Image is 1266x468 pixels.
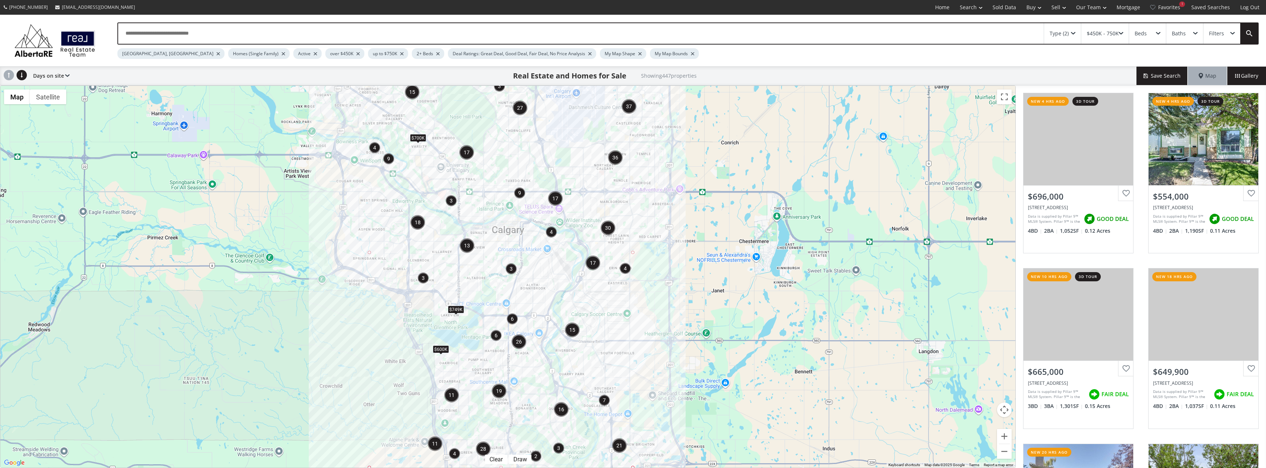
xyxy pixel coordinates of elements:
[1169,402,1183,410] span: 2 BA
[485,456,507,463] div: Click to clear.
[418,272,429,284] div: 3
[600,48,646,59] div: My Map Shape
[924,463,965,467] span: Map data ©2025 Google
[1169,227,1183,235] span: 2 BA
[1028,191,1129,202] div: $696,000
[1210,227,1235,235] span: 0.11 Acres
[494,81,505,92] div: 3
[11,22,99,59] img: Logo
[446,195,457,206] div: 3
[2,458,26,468] a: Open this area in Google Maps (opens a new window)
[599,395,610,406] div: 7
[476,441,491,456] div: 28
[1028,214,1080,225] div: Data is supplied by Pillar 9™ MLS® System. Pillar 9™ is the owner of the copyright in its MLS® Sy...
[969,463,979,467] a: Terms
[459,145,474,160] div: 17
[553,443,564,454] div: 3
[1153,402,1167,410] span: 4 BD
[491,330,502,341] div: 6
[1172,31,1186,36] div: Baths
[383,153,394,164] div: 9
[997,402,1012,417] button: Map camera controls
[506,263,517,274] div: 3
[1101,390,1129,398] span: FAIR DEAL
[1028,389,1085,400] div: Data is supplied by Pillar 9™ MLS® System. Pillar 9™ is the owner of the copyright in its MLS® Sy...
[448,305,464,313] div: $749K
[1044,227,1058,235] span: 2 BA
[984,463,1013,467] a: Report a map error
[513,71,626,81] h1: Real Estate and Homes for Sale
[1028,366,1129,377] div: $665,000
[1082,212,1097,226] img: rating icon
[1135,31,1147,36] div: Beds
[1016,85,1141,261] a: new 4 hrs ago3d tour$696,000[STREET_ADDRESS]Data is supplied by Pillar 9™ MLS® System. Pillar 9™ ...
[460,238,474,253] div: 13
[1188,67,1227,85] div: Map
[444,388,459,402] div: 11
[1222,215,1254,223] span: GOOD DEAL
[410,134,426,141] div: $700K
[1060,227,1083,235] span: 1,052 SF
[997,444,1012,459] button: Zoom out
[1028,204,1129,211] div: 16 Chatham Drive NW, Calgary, AB T2L 0Z5
[428,436,442,451] div: 11
[1141,261,1266,436] a: new 18 hrs ago$649,900[STREET_ADDRESS]Data is supplied by Pillar 9™ MLS® System. Pillar 9™ is the...
[507,313,518,324] div: 6
[1141,85,1266,261] a: new 4 hrs ago3d tour$554,000[STREET_ADDRESS]Data is supplied by Pillar 9™ MLS® System. Pillar 9™ ...
[62,4,135,10] span: [EMAIL_ADDRESS][DOMAIN_NAME]
[1210,402,1235,410] span: 0.11 Acres
[2,458,26,468] img: Google
[29,67,70,85] div: Days on site
[1097,215,1129,223] span: GOOD DEAL
[1153,204,1254,211] div: 184 Shawinigan Drive SW, Calgary, AB T2Y 2W3
[997,429,1012,444] button: Zoom in
[513,101,527,115] div: 27
[433,345,449,353] div: $600K
[650,48,699,59] div: My Map Bounds
[1028,227,1042,235] span: 4 BD
[9,4,48,10] span: [PHONE_NUMBER]
[997,89,1012,104] button: Toggle fullscreen view
[641,73,697,78] h2: Showing 447 properties
[30,89,66,104] button: Show satellite imagery
[1050,31,1069,36] div: Type (2)
[1179,1,1185,7] div: 1
[1060,402,1083,410] span: 1,301 SF
[1087,387,1101,402] img: rating icon
[488,456,505,463] div: Clear
[546,226,557,237] div: 4
[1085,227,1110,235] span: 0.12 Acres
[1016,261,1141,436] a: new 10 hrs ago3d tour$665,000[STREET_ADDRESS]Data is supplied by Pillar 9™ MLS® System. Pillar 9™...
[410,215,425,230] div: 18
[514,187,525,198] div: 9
[325,48,364,59] div: over $450K
[601,221,615,235] div: 30
[1185,402,1208,410] span: 1,037 SF
[620,263,631,274] div: 4
[1153,380,1254,386] div: 6216 4 Street NE, Calgary, AB T2K 1K3
[1153,227,1167,235] span: 4 BD
[608,150,623,165] div: 36
[548,191,563,206] div: 17
[612,438,627,453] div: 21
[1085,402,1110,410] span: 0.15 Acres
[52,0,139,14] a: [EMAIL_ADDRESS][DOMAIN_NAME]
[1199,72,1216,80] span: Map
[368,48,408,59] div: up to $750K
[1153,389,1210,400] div: Data is supplied by Pillar 9™ MLS® System. Pillar 9™ is the owner of the copyright in its MLS® Sy...
[1207,212,1222,226] img: rating icon
[449,448,460,459] div: 4
[369,142,380,153] div: 4
[1185,227,1208,235] span: 1,190 SF
[1212,387,1227,402] img: rating icon
[4,89,30,104] button: Show street map
[554,402,569,417] div: 16
[1227,390,1254,398] span: FAIR DEAL
[586,256,600,270] div: 17
[1044,402,1058,410] span: 3 BA
[1209,31,1224,36] div: Filters
[565,323,580,337] div: 15
[1153,214,1205,225] div: Data is supplied by Pillar 9™ MLS® System. Pillar 9™ is the owner of the copyright in its MLS® Sy...
[1136,67,1188,85] button: Save Search
[448,48,596,59] div: Deal Ratings: Great Deal, Good Deal, Fair Deal, No Price Analysis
